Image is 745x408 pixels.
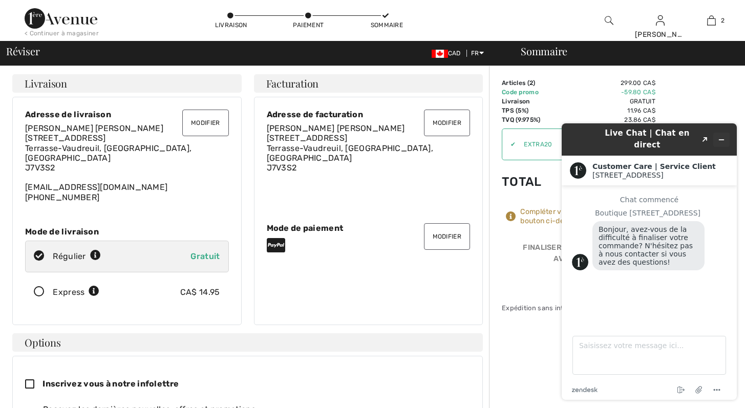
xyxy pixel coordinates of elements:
[12,333,483,352] h4: Options
[557,88,655,97] td: -59.80 CA$
[686,14,736,27] a: 2
[424,223,470,250] button: Modifier
[424,110,470,136] button: Modifier
[557,97,655,106] td: Gratuit
[502,268,655,291] iframe: PayPal-paypal
[605,14,613,27] img: recherche
[502,303,655,313] div: Expédition sans interruption
[516,129,619,160] input: Code promo
[25,78,67,89] span: Livraison
[267,123,405,133] span: [PERSON_NAME] [PERSON_NAME]
[471,50,484,57] span: FR
[6,46,39,56] span: Réviser
[656,14,665,27] img: Mes infos
[432,50,448,58] img: Canadian Dollar
[182,110,228,136] button: Modifier
[529,79,533,87] span: 2
[502,115,557,124] td: TVQ (9.975%)
[267,133,433,173] span: [STREET_ADDRESS] Terrasse-Vaudreuil, [GEOGRAPHIC_DATA], [GEOGRAPHIC_DATA] J7V3S2
[502,140,516,149] div: ✔
[25,227,229,237] div: Mode de livraison
[42,379,179,389] span: Inscrivez vous à notre infolettre
[24,7,45,16] span: Chat
[267,110,471,119] div: Adresse de facturation
[502,78,557,88] td: Articles ( )
[502,106,557,115] td: TPS (5%)
[557,106,655,115] td: 11.96 CA$
[508,46,739,56] div: Sommaire
[53,286,99,298] div: Express
[502,88,557,97] td: Code promo
[520,207,655,226] div: Compléter votre commande avec le bouton ci-dessous.
[267,223,471,233] div: Mode de paiement
[502,242,655,268] div: Finaliser votre commande avec PayPal
[180,286,220,298] div: CA$ 14.95
[190,251,220,261] span: Gratuit
[266,78,319,89] span: Facturation
[721,16,725,25] span: 2
[53,250,101,263] div: Régulier
[25,133,191,173] span: [STREET_ADDRESS] Terrasse-Vaudreuil, [GEOGRAPHIC_DATA], [GEOGRAPHIC_DATA] J7V3S2
[25,8,97,29] img: 1ère Avenue
[557,78,655,88] td: 299.00 CA$
[502,97,557,106] td: Livraison
[554,115,745,408] iframe: Trouvez des informations supplémentaires ici
[25,29,99,38] div: < Continuer à magasiner
[25,123,163,133] span: [PERSON_NAME] [PERSON_NAME]
[432,50,465,57] span: CAD
[371,20,401,30] div: Sommaire
[502,164,557,199] td: Total
[25,123,229,202] div: [EMAIL_ADDRESS][DOMAIN_NAME] [PHONE_NUMBER]
[25,110,229,119] div: Adresse de livraison
[293,20,324,30] div: Paiement
[707,14,716,27] img: Mon panier
[215,20,246,30] div: Livraison
[656,15,665,25] a: Se connecter
[635,29,685,40] div: [PERSON_NAME]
